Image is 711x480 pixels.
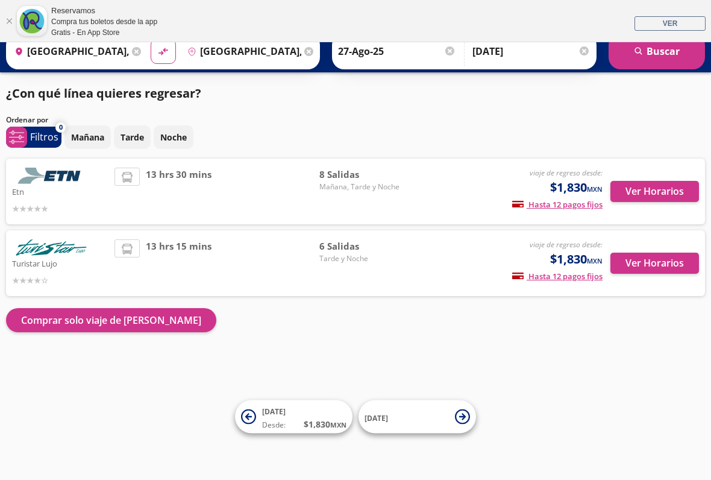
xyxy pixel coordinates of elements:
p: Turistar Lujo [12,256,108,270]
div: Compra tus boletos desde la app [51,16,157,27]
p: Noche [160,131,187,144]
span: Hasta 12 pagos fijos [512,271,603,282]
button: [DATE] [359,400,476,434]
span: $ 1,830 [304,418,346,431]
input: Opcional [472,36,590,66]
p: ¿Con qué línea quieres regresar? [6,84,201,103]
button: Tarde [114,125,151,149]
span: $1,830 [550,178,603,197]
button: Mañana [64,125,111,149]
button: Ver Horarios [610,181,699,202]
img: Etn [12,168,90,184]
span: Tarde y Noche [319,253,404,264]
p: Ordenar por [6,115,48,125]
em: viaje de regreso desde: [530,168,603,178]
span: 6 Salidas [319,239,404,253]
em: viaje de regreso desde: [530,239,603,250]
p: Etn [12,184,108,198]
img: Turistar Lujo [12,239,90,256]
a: VER [634,16,706,31]
input: Elegir Fecha [338,36,456,66]
button: Comprar solo viaje de [PERSON_NAME] [6,308,216,332]
small: MXN [587,185,603,194]
p: Tarde [121,131,144,144]
button: 0Filtros [6,127,61,148]
small: MXN [330,420,346,429]
span: $1,830 [550,250,603,268]
input: Buscar Destino [183,36,302,66]
button: [DATE]Desde:$1,830MXN [235,400,352,434]
span: [DATE] [365,412,388,423]
div: Gratis - En App Store [51,27,157,38]
span: 8 Salidas [319,168,404,182]
span: Hasta 12 pagos fijos [512,199,603,210]
button: Noche [154,125,193,149]
span: 13 hrs 30 mins [146,168,211,215]
span: Mañana, Tarde y Noche [319,182,404,192]
span: VER [663,19,678,28]
span: Desde: [262,420,286,431]
span: 13 hrs 15 mins [146,239,211,287]
span: 0 [59,122,63,133]
button: Buscar [609,33,705,69]
a: Cerrar [5,17,13,25]
p: Mañana [71,131,104,144]
span: [DATE] [262,406,286,417]
button: Ver Horarios [610,253,699,274]
input: Buscar Origen [10,36,129,66]
div: Reservamos [51,5,157,17]
small: MXN [587,256,603,265]
p: Filtros [30,130,58,144]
